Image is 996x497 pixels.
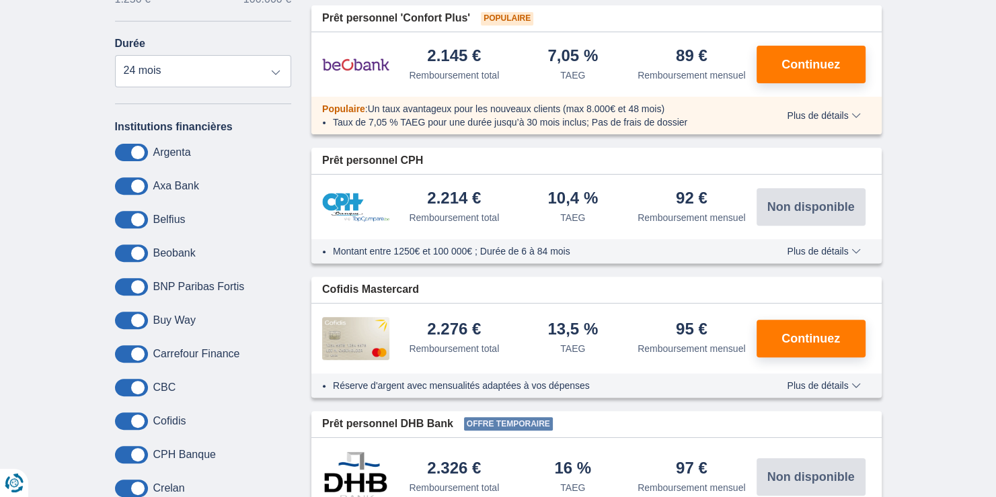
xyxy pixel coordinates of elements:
[638,69,745,82] div: Remboursement mensuel
[322,416,453,432] span: Prêt personnel DHB Bank
[676,48,707,66] div: 89 €
[322,153,423,169] span: Prêt personnel CPH
[560,481,585,494] div: TAEG
[153,247,196,259] label: Beobank
[333,379,748,392] li: Réserve d'argent avec mensualités adaptées à vos dépenses
[333,116,748,129] li: Taux de 7,05 % TAEG pour une durée jusqu’à 30 mois inclus; Pas de frais de dossier
[560,69,585,82] div: TAEG
[781,332,840,345] span: Continuez
[322,282,419,298] span: Cofidis Mastercard
[464,417,553,431] span: Offre temporaire
[560,211,585,224] div: TAEG
[409,69,499,82] div: Remboursement total
[311,102,759,116] div: :
[368,103,664,114] span: Un taux avantageux pour les nouveaux clients (max 8.000€ et 48 mois)
[153,314,196,326] label: Buy Way
[427,48,481,66] div: 2.145 €
[757,188,866,226] button: Non disponible
[777,246,870,257] button: Plus de détails
[767,201,855,213] span: Non disponible
[767,471,855,483] span: Non disponible
[547,321,598,339] div: 13,5 %
[757,46,866,83] button: Continuez
[153,449,216,461] label: CPH Banque
[333,244,748,258] li: Montant entre 1250€ et 100 000€ ; Durée de 6 à 84 mois
[787,381,860,390] span: Plus de détails
[777,110,870,121] button: Plus de détails
[409,481,499,494] div: Remboursement total
[481,12,533,26] span: Populaire
[427,190,481,208] div: 2.214 €
[322,11,470,26] span: Prêt personnel 'Confort Plus'
[153,180,199,192] label: Axa Bank
[638,481,745,494] div: Remboursement mensuel
[547,190,598,208] div: 10,4 %
[638,211,745,224] div: Remboursement mensuel
[153,381,176,394] label: CBC
[554,460,591,478] div: 16 %
[153,146,191,159] label: Argenta
[781,58,840,71] span: Continuez
[787,111,860,120] span: Plus de détails
[153,214,186,226] label: Belfius
[153,482,185,494] label: Crelan
[676,321,707,339] div: 95 €
[322,48,389,81] img: pret personnel Beobank
[409,342,499,355] div: Remboursement total
[676,460,707,478] div: 97 €
[777,380,870,391] button: Plus de détails
[547,48,598,66] div: 7,05 %
[427,321,481,339] div: 2.276 €
[757,458,866,496] button: Non disponible
[322,103,365,114] span: Populaire
[153,281,245,293] label: BNP Paribas Fortis
[560,342,585,355] div: TAEG
[427,460,481,478] div: 2.326 €
[153,348,240,360] label: Carrefour Finance
[115,38,145,50] label: Durée
[787,246,860,256] span: Plus de détails
[409,211,499,224] div: Remboursement total
[757,320,866,357] button: Continuez
[322,193,389,222] img: pret personnel CPH Banque
[115,121,233,133] label: Institutions financières
[638,342,745,355] div: Remboursement mensuel
[153,415,186,427] label: Cofidis
[322,317,389,360] img: pret personnel Cofidis CC
[676,190,707,208] div: 92 €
